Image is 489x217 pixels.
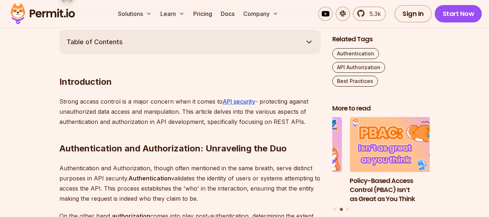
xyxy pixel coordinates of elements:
a: Authentication [332,48,379,59]
button: Table of Contents [59,30,321,54]
a: Policy-Based Access Control (PBAC) Isn’t as Great as You ThinkPolicy-Based Access Control (PBAC) ... [350,117,447,204]
img: Permit logo [7,1,78,26]
button: Solutions [115,7,155,21]
strong: Authentication and Authorization: Unraveling the Duo [59,143,287,154]
button: Go to slide 2 [340,208,343,211]
p: Strong access control is a major concern when it comes to - protecting against unauthorized data ... [59,96,321,127]
p: Authentication and Authorization, though often mentioned in the same breath, serve distinct purpo... [59,163,321,204]
img: Policy-Based Access Control (PBAC) Isn’t as Great as You Think [350,117,447,172]
a: Pricing [190,7,215,21]
button: Go to slide 3 [346,208,349,211]
span: Table of Contents [67,37,123,47]
button: Learn [157,7,187,21]
button: Go to slide 1 [333,208,336,211]
h3: How to Use JWTs for Authorization: Best Practices and Common Mistakes [244,176,342,203]
h2: Related Tags [332,35,430,44]
strong: Introduction [59,76,112,87]
a: API security [223,98,255,105]
button: Company [240,7,281,21]
a: Sign In [395,5,432,22]
a: Best Practices [332,76,378,87]
a: 5.3k [353,7,386,21]
a: Docs [218,7,237,21]
li: 1 of 3 [244,117,342,204]
strong: Authentication [128,175,171,182]
h3: Policy-Based Access Control (PBAC) Isn’t as Great as You Think [350,176,447,203]
a: Start Now [435,5,482,22]
div: Posts [332,117,430,212]
h2: More to read [332,104,430,113]
li: 2 of 3 [350,117,447,204]
a: API Authorization [332,62,385,73]
span: 5.3k [365,9,381,18]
